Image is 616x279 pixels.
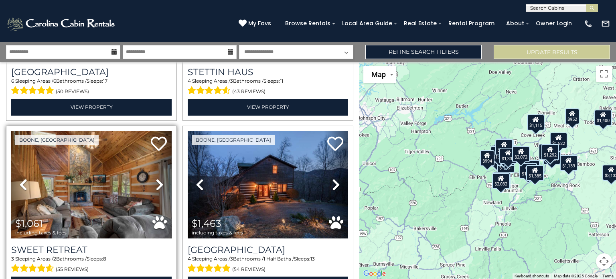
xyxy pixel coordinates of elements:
a: Refine Search Filters [365,45,482,59]
div: $2,703 [497,150,515,166]
a: Local Area Guide [338,17,396,30]
span: 13 [310,256,315,262]
a: My Favs [239,19,273,28]
button: Change map style [363,66,396,83]
span: 1 Half Baths / [263,256,294,262]
span: $1,061 [15,218,43,229]
span: 17 [103,78,107,84]
span: (55 reviews) [56,264,89,275]
div: $1,334 [499,148,517,164]
span: (54 reviews) [232,264,265,275]
img: phone-regular-white.png [584,19,593,28]
div: $952 [565,108,580,124]
a: [GEOGRAPHIC_DATA] [188,244,348,255]
button: Toggle fullscreen view [596,66,612,82]
button: Update Results [494,45,610,59]
div: $854 [496,138,511,154]
div: $1,571 [493,171,511,187]
button: Keyboard shortcuts [515,273,549,279]
a: Add to favorites [327,136,343,153]
img: mail-regular-white.png [601,19,610,28]
div: $1,385 [526,165,544,181]
a: [GEOGRAPHIC_DATA] [11,67,172,77]
a: Browse Rentals [281,17,334,30]
div: $1,463 [539,143,556,159]
div: $1,958 [519,163,537,179]
span: $1,463 [192,218,221,229]
span: including taxes & fees [192,230,243,235]
a: Open this area in Google Maps (opens a new window) [361,269,388,279]
div: $1,061 [543,149,561,165]
span: 3 [230,78,233,84]
button: Map camera controls [596,253,612,269]
div: $1,115 [527,114,545,130]
a: Real Estate [400,17,441,30]
h3: Willow Valley View [188,244,348,255]
span: including taxes & fees [15,230,67,235]
a: View Property [188,99,348,115]
div: Sleeping Areas / Bathrooms / Sleeps: [11,255,172,275]
div: Sleeping Areas / Bathrooms / Sleeps: [188,255,348,275]
span: Map data ©2025 Google [554,274,598,278]
div: $1,139 [560,155,577,171]
div: $2,179 [522,160,540,176]
span: Map [371,70,386,79]
a: Rental Program [444,17,498,30]
span: (43 reviews) [232,86,265,97]
span: 8 [103,256,106,262]
img: Google [361,269,388,279]
a: Sweet Retreat [11,244,172,255]
a: Add to favorites [151,136,167,153]
div: $1,400 [594,110,612,126]
span: 4 [188,78,191,84]
div: $2,032 [492,173,510,189]
span: 6 [53,78,56,84]
div: Sleeping Areas / Bathrooms / Sleeps: [11,77,172,97]
a: Stettin Haus [188,67,348,77]
img: thumbnail_163275543.jpeg [188,131,348,238]
div: $994 [480,150,494,166]
div: $1,522 [550,132,567,148]
a: Boone, [GEOGRAPHIC_DATA] [15,135,99,145]
img: White-1-2.png [6,16,117,32]
img: thumbnail_166687690.jpeg [11,131,172,238]
span: 4 [188,256,191,262]
span: 6 [11,78,14,84]
div: $2,072 [512,146,530,162]
span: 3 [230,256,233,262]
a: Terms [602,274,614,278]
a: About [502,17,528,30]
span: 2 [53,256,56,262]
div: $1,292 [541,144,559,160]
span: (50 reviews) [56,86,89,97]
a: Owner Login [532,17,576,30]
span: 3 [11,256,14,262]
div: Sleeping Areas / Bathrooms / Sleeps: [188,77,348,97]
a: View Property [11,99,172,115]
div: $2,216 [495,139,513,155]
span: My Favs [248,19,271,28]
a: Boone, [GEOGRAPHIC_DATA] [192,135,275,145]
span: 11 [280,78,283,84]
h3: Pinecone Manor [11,67,172,77]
